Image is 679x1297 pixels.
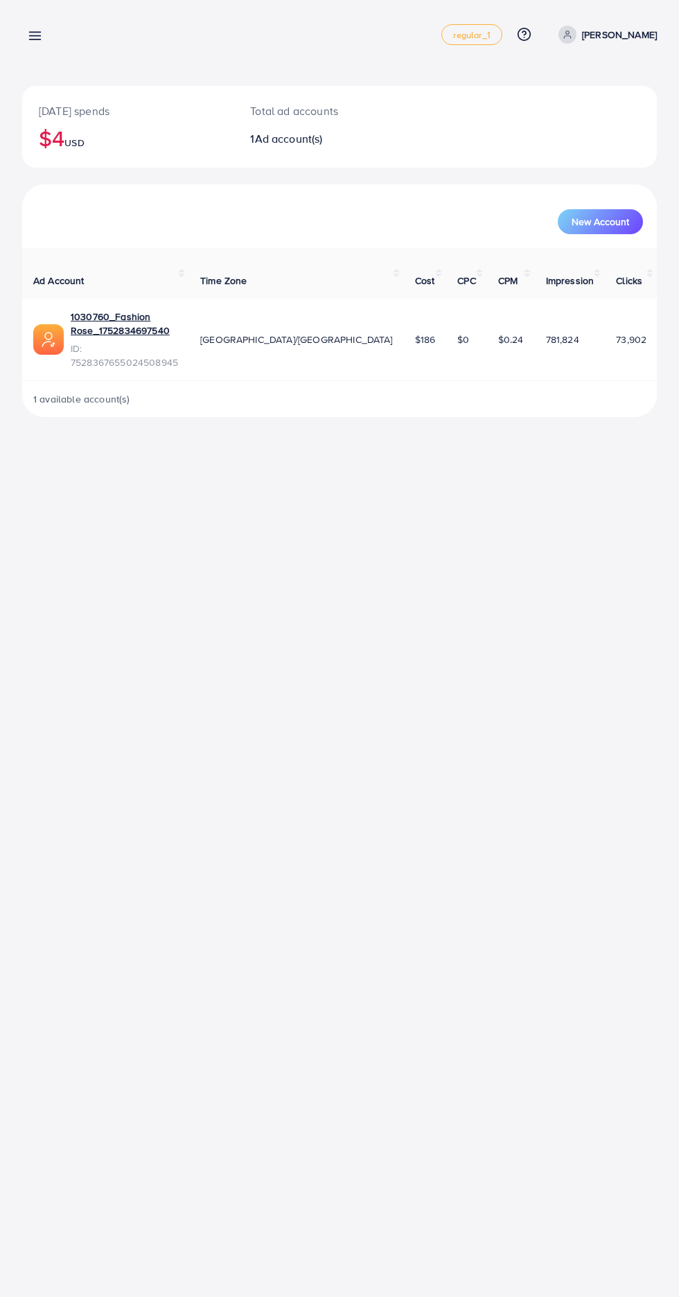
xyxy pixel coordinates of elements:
[441,24,502,45] a: regular_1
[553,26,657,44] a: [PERSON_NAME]
[457,333,469,346] span: $0
[558,209,643,234] button: New Account
[71,310,178,338] a: 1030760_Fashion Rose_1752834697540
[582,26,657,43] p: [PERSON_NAME]
[572,217,629,227] span: New Account
[200,274,247,288] span: Time Zone
[457,274,475,288] span: CPC
[546,274,594,288] span: Impression
[33,274,85,288] span: Ad Account
[250,103,376,119] p: Total ad accounts
[255,131,323,146] span: Ad account(s)
[498,333,524,346] span: $0.24
[71,342,178,370] span: ID: 7528367655024508945
[546,333,579,346] span: 781,824
[39,125,217,151] h2: $4
[415,274,435,288] span: Cost
[498,274,518,288] span: CPM
[415,333,436,346] span: $186
[33,324,64,355] img: ic-ads-acc.e4c84228.svg
[453,30,490,39] span: regular_1
[250,132,376,145] h2: 1
[616,333,646,346] span: 73,902
[64,136,84,150] span: USD
[200,333,393,346] span: [GEOGRAPHIC_DATA]/[GEOGRAPHIC_DATA]
[33,392,130,406] span: 1 available account(s)
[616,274,642,288] span: Clicks
[39,103,217,119] p: [DATE] spends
